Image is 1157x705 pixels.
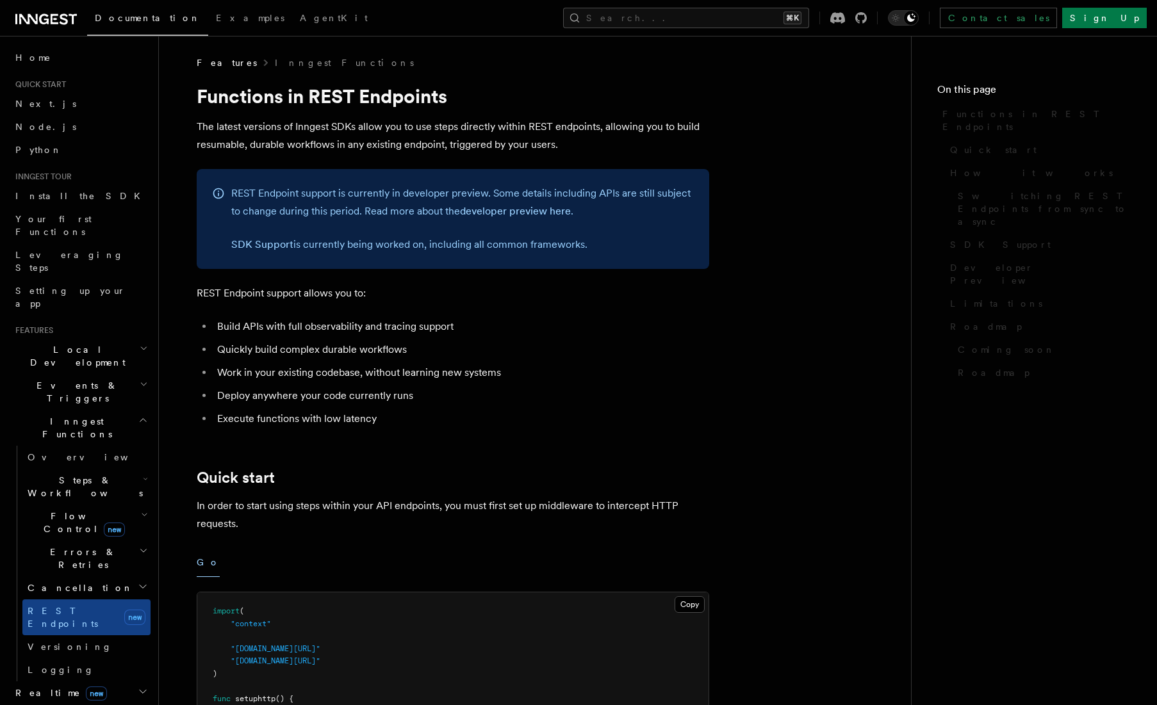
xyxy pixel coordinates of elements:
button: Cancellation [22,576,151,599]
span: "[DOMAIN_NAME][URL]" [231,656,320,665]
span: Local Development [10,343,140,369]
span: SDK Support [950,238,1051,251]
span: Features [10,325,53,336]
button: Realtimenew [10,681,151,704]
span: Leveraging Steps [15,250,124,273]
a: AgentKit [292,4,375,35]
li: Quickly build complex durable workflows [213,341,709,359]
a: Developer Preview [945,256,1131,292]
li: Execute functions with low latency [213,410,709,428]
span: Overview [28,452,160,462]
p: The latest versions of Inngest SDKs allow you to use steps directly within REST endpoints, allowi... [197,118,709,154]
span: Install the SDK [15,191,148,201]
span: Versioning [28,642,112,652]
h1: Functions in REST Endpoints [197,85,709,108]
a: Roadmap [953,361,1131,384]
span: Quick start [10,79,66,90]
button: Errors & Retries [22,540,151,576]
li: Build APIs with full observability and tracing support [213,318,709,336]
span: Node.js [15,122,76,132]
a: Examples [208,4,292,35]
a: Sign Up [1062,8,1147,28]
span: "context" [231,619,271,628]
span: Setting up your app [15,286,126,309]
span: Inngest tour [10,172,72,182]
span: Events & Triggers [10,379,140,405]
button: Events & Triggers [10,374,151,410]
div: Inngest Functions [10,446,151,681]
button: Inngest Functions [10,410,151,446]
a: developer preview here [460,205,571,217]
a: Inngest Functions [275,56,414,69]
h4: On this page [937,82,1131,102]
span: import [213,606,240,615]
span: func [213,694,231,703]
button: Local Development [10,338,151,374]
span: Developer Preview [950,261,1131,287]
span: Functions in REST Endpoints [942,108,1131,133]
a: Switching REST Endpoints from sync to async [953,184,1131,233]
a: SDK Support [231,238,293,250]
a: Contact sales [940,8,1057,28]
a: Versioning [22,635,151,658]
a: Leveraging Steps [10,243,151,279]
span: How it works [950,166,1113,179]
a: Documentation [87,4,208,36]
button: Steps & Workflows [22,469,151,505]
a: Home [10,46,151,69]
a: Overview [22,446,151,469]
kbd: ⌘K [784,12,801,24]
span: "[DOMAIN_NAME][URL]" [231,644,320,653]
span: () { [275,694,293,703]
span: ) [213,669,217,678]
li: Work in your existing codebase, without learning new systems [213,364,709,382]
a: Coming soon [953,338,1131,361]
button: Search...⌘K [563,8,809,28]
span: Next.js [15,99,76,109]
a: Setting up your app [10,279,151,315]
span: Python [15,145,62,155]
span: new [86,686,107,701]
span: Limitations [950,297,1042,310]
li: Deploy anywhere your code currently runs [213,387,709,405]
a: Logging [22,658,151,681]
span: REST Endpoints [28,606,98,629]
span: Features [197,56,257,69]
a: How it works [945,161,1131,184]
span: Errors & Retries [22,546,139,571]
button: Toggle dark mode [888,10,919,26]
a: Next.js [10,92,151,115]
a: Node.js [10,115,151,138]
button: Copy [675,596,705,613]
a: Python [10,138,151,161]
span: Switching REST Endpoints from sync to async [958,190,1131,228]
p: is currently being worked on, including all common frameworks. [231,236,694,254]
button: Go [197,548,220,577]
span: Logging [28,665,94,675]
span: setuphttp [235,694,275,703]
span: Realtime [10,686,107,699]
p: REST Endpoint support is currently in developer preview. Some details including APIs are still su... [231,184,694,220]
span: Home [15,51,51,64]
a: Functions in REST Endpoints [937,102,1131,138]
span: Coming soon [958,343,1055,356]
span: Quick start [950,143,1037,156]
span: Cancellation [22,581,133,594]
a: REST Endpointsnew [22,599,151,635]
span: Documentation [95,13,201,23]
span: new [104,523,125,537]
span: Roadmap [950,320,1022,333]
button: Flow Controlnew [22,505,151,540]
p: REST Endpoint support allows you to: [197,284,709,302]
a: Limitations [945,292,1131,315]
span: Examples [216,13,284,23]
p: In order to start using steps within your API endpoints, you must first set up middleware to inte... [197,497,709,533]
a: Install the SDK [10,184,151,207]
a: Roadmap [945,315,1131,338]
a: Quick start [197,469,275,487]
span: Steps & Workflows [22,474,143,499]
span: ( [240,606,244,615]
a: Quick start [945,138,1131,161]
span: new [124,610,145,625]
span: Flow Control [22,510,141,535]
